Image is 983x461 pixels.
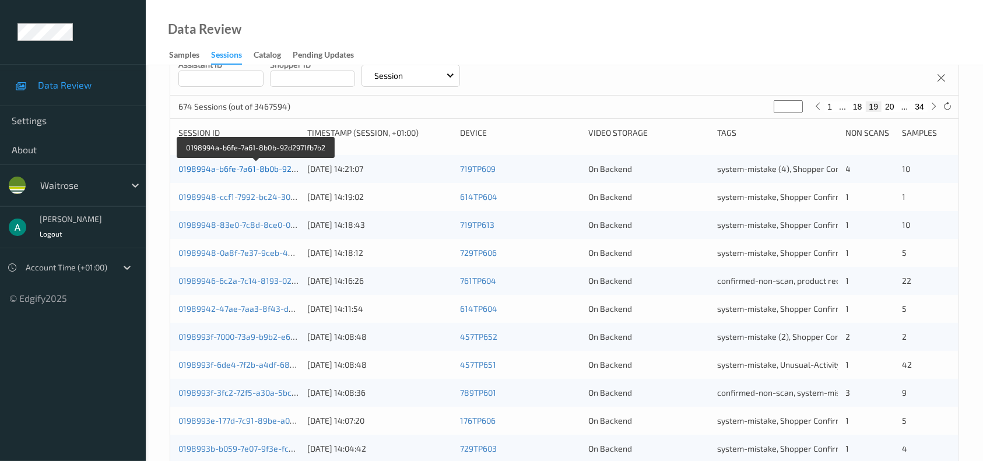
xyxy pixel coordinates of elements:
a: 01989948-0a8f-7e37-9ceb-4e929a9f2a43 [178,248,338,258]
span: 1 [846,304,849,314]
span: 42 [902,360,912,369]
a: 01989948-83e0-7c8d-8ce0-0660e0cfdb2a [178,220,339,230]
span: 1 [846,416,849,425]
span: 3 [846,388,851,397]
span: 5 [902,248,907,258]
div: Samples [169,49,199,64]
button: 1 [824,101,836,112]
div: Sessions [211,49,242,65]
div: On Backend [588,303,709,315]
span: 10 [902,164,910,174]
a: 01989946-6c2a-7c14-8193-02f78332cdbe [178,276,336,286]
span: 5 [902,304,907,314]
div: On Backend [588,387,709,399]
span: 2 [846,332,851,342]
div: [DATE] 14:04:42 [307,443,452,455]
span: system-mistake, Shopper Confirmed, Unusual-Activity [717,444,916,453]
button: 18 [849,101,866,112]
span: 2 [902,332,907,342]
div: [DATE] 14:07:20 [307,415,452,427]
a: 614TP604 [460,304,497,314]
span: 1 [846,248,849,258]
a: 614TP604 [460,192,497,202]
span: 5 [902,416,907,425]
div: On Backend [588,443,709,455]
a: 719TP609 [460,164,496,174]
div: On Backend [588,275,709,287]
div: Session ID [178,127,299,139]
span: 4 [902,444,907,453]
div: [DATE] 14:08:48 [307,359,452,371]
span: 9 [902,388,907,397]
div: Samples [902,127,950,139]
a: 789TP601 [460,388,496,397]
a: 0198993b-b059-7e07-9f3e-fcc8e5fc9dc8 [178,444,333,453]
a: 01989942-47ae-7aa3-8f43-daabdc6c18cd [178,304,338,314]
span: 1 [846,276,849,286]
button: ... [835,101,849,112]
a: 0198994a-b6fe-7a61-8b0b-92d2971fb7b2 [178,164,334,174]
div: Device [460,127,581,139]
span: 4 [846,164,851,174]
div: [DATE] 14:19:02 [307,191,452,203]
span: 1 [902,192,905,202]
a: 719TP613 [460,220,494,230]
div: Video Storage [588,127,709,139]
div: [DATE] 14:08:36 [307,387,452,399]
div: On Backend [588,331,709,343]
button: ... [898,101,912,112]
div: [DATE] 14:11:54 [307,303,452,315]
button: 34 [911,101,928,112]
div: [DATE] 14:18:12 [307,247,452,259]
div: [DATE] 14:21:07 [307,163,452,175]
span: 1 [846,444,849,453]
button: 19 [866,101,882,112]
a: 0198993f-7000-73a9-b9b2-e6de9ed69d96 [178,332,337,342]
span: 1 [846,360,849,369]
div: Timestamp (Session, +01:00) [307,127,452,139]
span: 1 [846,192,849,202]
a: Pending Updates [293,47,366,64]
button: 20 [882,101,898,112]
a: Samples [169,47,211,64]
a: 457TP652 [460,332,497,342]
div: Tags [717,127,838,139]
span: 10 [902,220,910,230]
div: On Backend [588,163,709,175]
span: system-mistake, Shopper Confirmed, Unusual-Activity, Picklist item alert [717,248,983,258]
div: On Backend [588,415,709,427]
a: Sessions [211,47,254,65]
a: 0198993f-6de4-7f2b-a4df-681ff2fe5213 [178,360,329,369]
div: Catalog [254,49,281,64]
div: On Backend [588,359,709,371]
a: 729TP603 [460,444,497,453]
a: 01989948-ccf1-7992-bc24-303be7e2c632 [178,192,336,202]
span: system-mistake, Shopper Confirmed, Unusual-Activity [717,220,916,230]
a: 0198993f-3fc2-72f5-a30a-5bc54cadd1df [178,388,331,397]
span: system-mistake, Unusual-Activity [717,360,841,369]
span: system-mistake, Shopper Confirmed [717,304,852,314]
span: 22 [902,276,911,286]
p: Session [370,70,407,82]
div: Data Review [168,23,241,35]
p: 674 Sessions (out of 3467594) [178,101,290,112]
span: system-mistake, Shopper Confirmed, Unusual-Activity [717,192,916,202]
div: [DATE] 14:08:48 [307,331,452,343]
a: 761TP604 [460,276,496,286]
div: Pending Updates [293,49,354,64]
a: 457TP651 [460,360,496,369]
a: 0198993e-177d-7c91-89be-a04416d907c7 [178,416,335,425]
a: Catalog [254,47,293,64]
span: system-mistake, Shopper Confirmed, Unusual-Activity, Picklist item alert [717,416,983,425]
div: [DATE] 14:18:43 [307,219,452,231]
a: 176TP606 [460,416,496,425]
div: On Backend [588,247,709,259]
a: 729TP606 [460,248,497,258]
span: system-mistake (4), Shopper Confirmed, Assistant Confirmed (3) [717,164,955,174]
div: On Backend [588,219,709,231]
div: Non Scans [846,127,894,139]
div: [DATE] 14:16:26 [307,275,452,287]
span: 1 [846,220,849,230]
div: On Backend [588,191,709,203]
